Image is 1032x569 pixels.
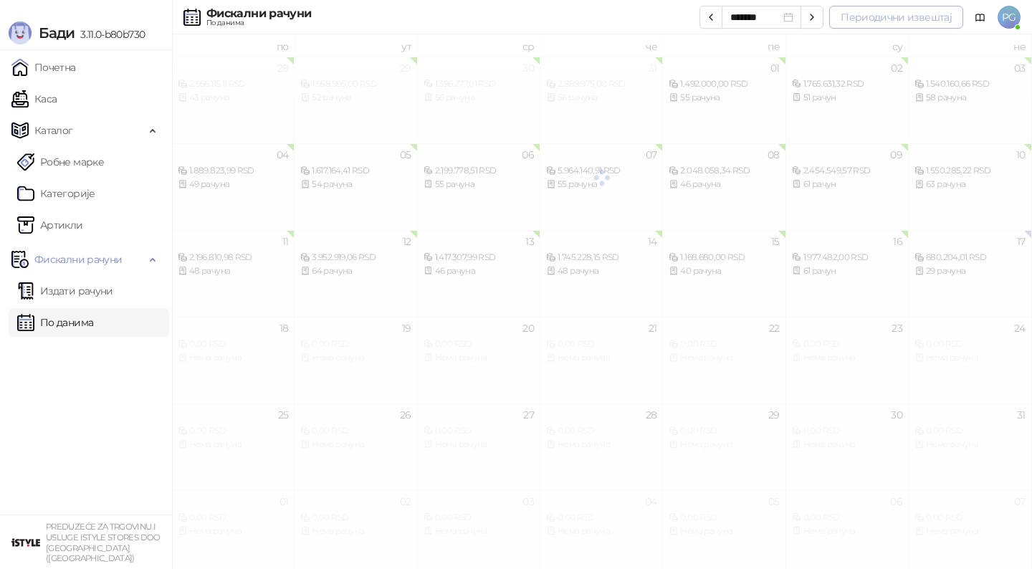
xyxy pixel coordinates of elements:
a: Категорије [17,179,95,208]
a: Почетна [11,53,76,82]
a: Каса [11,85,57,113]
a: ArtikliАртикли [17,211,83,239]
span: Фискални рачуни [34,245,122,274]
div: Фискални рачуни [206,8,311,19]
button: Периодични извештај [829,6,963,29]
img: Logo [9,21,32,44]
div: По данима [206,19,311,27]
span: Бади [39,24,75,42]
span: PG [998,6,1021,29]
span: Каталог [34,116,73,145]
img: 64x64-companyLogo-77b92cf4-9946-4f36-9751-bf7bb5fd2c7d.png [11,528,40,557]
a: Издати рачуни [17,277,113,305]
small: PREDUZEĆE ZA TRGOVINU I USLUGE ISTYLE STORES DOO [GEOGRAPHIC_DATA] ([GEOGRAPHIC_DATA]) [46,522,161,563]
a: По данима [17,308,93,337]
span: 3.11.0-b80b730 [75,28,145,41]
a: Робне марке [17,148,104,176]
a: Документација [969,6,992,29]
